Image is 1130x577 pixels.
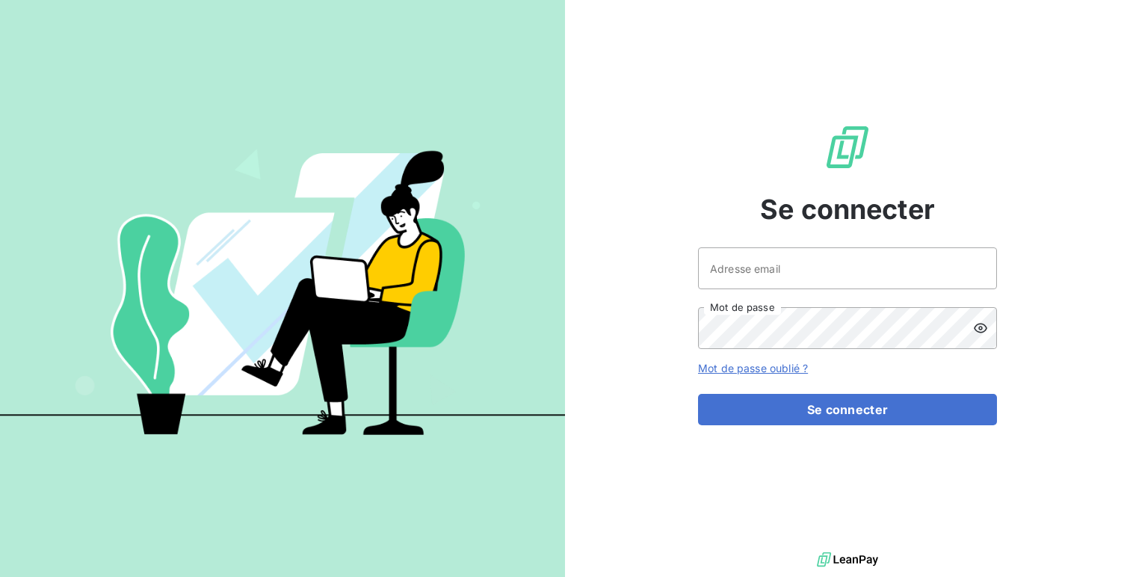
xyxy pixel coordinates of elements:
input: placeholder [698,247,997,289]
span: Se connecter [760,189,935,229]
img: Logo LeanPay [824,123,871,171]
img: logo [817,549,878,571]
button: Se connecter [698,394,997,425]
a: Mot de passe oublié ? [698,362,808,374]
